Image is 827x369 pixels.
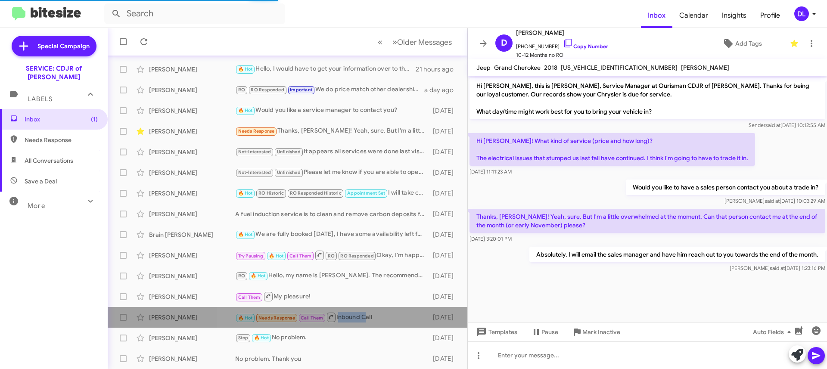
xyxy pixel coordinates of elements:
div: 21 hours ago [416,65,460,74]
span: said at [765,198,780,204]
a: Inbox [641,3,672,28]
span: Labels [28,95,53,103]
span: 🔥 Hot [238,108,253,113]
span: Call Them [301,315,323,321]
div: [DATE] [429,334,460,342]
div: We are fully booked [DATE], I have some availability left for [DATE]. [235,229,429,239]
a: Insights [715,3,753,28]
div: [PERSON_NAME] [149,292,235,301]
span: Needs Response [25,136,98,144]
span: Needs Response [238,128,275,134]
input: Search [104,3,285,24]
span: [DATE] 3:20:01 PM [469,236,512,242]
div: [PERSON_NAME] [149,354,235,363]
span: Pause [541,324,558,340]
div: [DATE] [429,189,460,198]
div: [PERSON_NAME] [149,334,235,342]
a: Profile [753,3,787,28]
span: Try Pausing [238,253,263,259]
span: [PERSON_NAME] [516,28,608,38]
span: RO Responded Historic [290,190,342,196]
p: Hi [PERSON_NAME]! What kind of service (price and how long)? The electrical issues that stumped u... [469,133,755,166]
span: Inbox [25,115,98,124]
nav: Page navigation example [373,33,457,51]
div: My pleasure! [235,291,429,302]
div: [DATE] [429,148,460,156]
span: 10-12 Months no RO [516,51,608,59]
div: [PERSON_NAME] [149,86,235,94]
button: Previous [373,33,388,51]
a: Special Campaign [12,36,96,56]
div: [DATE] [429,354,460,363]
div: Would you like a service manager to contact you? [235,105,429,115]
span: (1) [91,115,98,124]
span: Mark Inactive [582,324,620,340]
span: 🔥 Hot [269,253,283,259]
p: Would you like to have a sales person contact you about a trade in? [626,180,825,195]
span: More [28,202,45,210]
p: Absolutely. I will email the sales manager and have him reach out to you towards the end of the m... [529,247,825,262]
span: « [378,37,382,47]
p: Hi [PERSON_NAME], this is [PERSON_NAME], Service Manager at Ourisman CDJR of [PERSON_NAME]. Thank... [469,78,825,119]
div: [DATE] [429,313,460,322]
div: [PERSON_NAME] [149,168,235,177]
span: [PHONE_NUMBER] [516,38,608,51]
span: Appointment Set [347,190,385,196]
div: Okay, I'm happy someone was able to assist you. Have a good day! [235,250,429,260]
a: Calendar [672,3,715,28]
div: Inbound Call [235,312,429,322]
div: No problem. Thank you [235,354,429,363]
span: Auto Fields [753,324,794,340]
span: [DATE] 11:11:23 AM [469,168,512,175]
div: [PERSON_NAME] [149,251,235,260]
span: said at [770,265,785,271]
div: Thanks, [PERSON_NAME]! Yeah, sure. But I'm a little overwhelmed at the moment. Can that person co... [235,126,429,136]
span: Important [290,87,312,93]
button: Add Tags [697,36,786,51]
span: Unfinished [277,149,301,155]
span: said at [765,122,780,128]
span: [PERSON_NAME] [681,64,729,71]
button: Mark Inactive [565,324,627,340]
span: Sender [DATE] 10:12:55 AM [749,122,825,128]
div: [DATE] [429,106,460,115]
div: [PERSON_NAME] [149,148,235,156]
span: Not-Interested [238,170,271,175]
div: [PERSON_NAME] [149,189,235,198]
button: Auto Fields [746,324,801,340]
div: [DATE] [429,210,460,218]
div: [PERSON_NAME] [149,313,235,322]
div: [DATE] [429,272,460,280]
p: Thanks, [PERSON_NAME]! Yeah, sure. But I'm a little overwhelmed at the moment. Can that person co... [469,209,825,233]
span: [PERSON_NAME] [DATE] 10:03:29 AM [724,198,825,204]
span: RO [328,253,335,259]
span: Not-Interested [238,149,271,155]
div: a day ago [424,86,460,94]
span: Jeep [476,64,491,71]
span: 🔥 Hot [254,335,269,341]
div: Hello, my name is [PERSON_NAME]. The recommended services are cabin and engine air filter, coolan... [235,271,429,281]
div: [DATE] [429,127,460,136]
button: Templates [468,324,524,340]
span: Templates [475,324,517,340]
div: [PERSON_NAME] [149,65,235,74]
div: DL [794,6,809,21]
a: Copy Number [563,43,608,50]
span: D [501,36,507,50]
div: A fuel induction service is to clean and remove carbon deposits from the engine's fuel and air in... [235,210,429,218]
div: [DATE] [429,230,460,239]
span: 🔥 Hot [238,190,253,196]
span: RO Responded [340,253,373,259]
span: Add Tags [735,36,762,51]
span: RO [238,273,245,279]
div: [DATE] [429,251,460,260]
span: Needs Response [258,315,295,321]
div: [PERSON_NAME] [149,127,235,136]
span: RO [238,87,245,93]
div: [PERSON_NAME] [149,210,235,218]
span: Special Campaign [37,42,90,50]
button: DL [787,6,818,21]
